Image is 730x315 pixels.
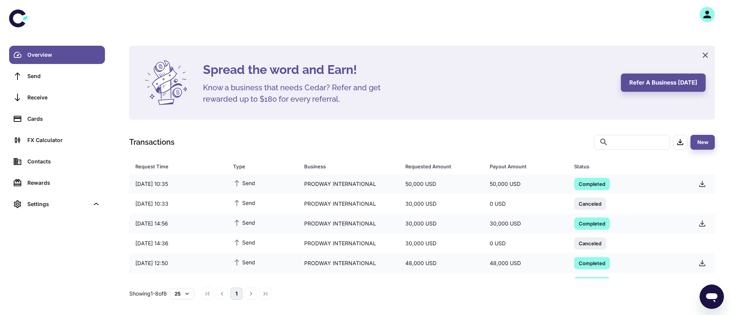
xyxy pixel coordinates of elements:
[233,278,255,286] span: Send
[129,197,227,211] div: [DATE] 10:33
[298,216,399,231] div: PRODWAY INTERNATIONAL
[484,256,568,270] div: 48,000 USD
[298,177,399,191] div: PRODWAY INTERNATIONAL
[27,72,100,80] div: Send
[9,46,105,64] a: Overview
[490,161,555,172] div: Payout Amount
[233,258,255,266] span: Send
[574,200,606,207] span: Canceled
[484,197,568,211] div: 0 USD
[233,238,255,246] span: Send
[399,236,484,251] div: 30,000 USD
[405,161,481,172] span: Requested Amount
[203,61,612,79] h4: Spread the word and Earn!
[233,218,255,227] span: Send
[399,177,484,191] div: 50,000 USD
[574,219,610,227] span: Completed
[170,288,194,299] button: 25
[399,197,484,211] div: 30,000 USD
[233,179,255,187] span: Send
[574,259,610,267] span: Completed
[490,161,565,172] span: Payout Amount
[399,216,484,231] div: 30,000 USD
[298,236,399,251] div: PRODWAY INTERNATIONAL
[9,195,105,213] div: Settings
[135,161,214,172] div: Request Time
[27,51,100,59] div: Overview
[621,74,706,92] button: Refer a business [DATE]
[298,256,399,270] div: PRODWAY INTERNATIONAL
[200,288,273,300] nav: pagination navigation
[700,285,724,309] iframe: Button to launch messaging window
[574,161,673,172] div: Status
[484,177,568,191] div: 50,000 USD
[233,161,285,172] div: Type
[203,82,393,105] h5: Know a business that needs Cedar? Refer and get rewarded up to $180 for every referral.
[399,276,484,290] div: 50,000 USD
[9,110,105,128] a: Cards
[27,179,100,187] div: Rewards
[484,276,568,290] div: 50,000 USD
[27,136,100,144] div: FX Calculator
[9,131,105,149] a: FX Calculator
[135,161,224,172] span: Request Time
[129,136,175,148] h1: Transactions
[690,135,715,150] button: New
[298,276,399,290] div: PRODWAY INTERNATIONAL
[27,115,100,123] div: Cards
[129,256,227,270] div: [DATE] 12:50
[129,276,227,290] div: [DATE] 09:13
[298,197,399,211] div: PRODWAY INTERNATIONAL
[27,200,89,208] div: Settings
[9,152,105,171] a: Contacts
[129,177,227,191] div: [DATE] 10:35
[9,67,105,85] a: Send
[129,289,167,298] p: Showing 1-8 of 8
[405,161,471,172] div: Requested Amount
[230,288,243,300] button: page 1
[27,157,100,166] div: Contacts
[9,88,105,107] a: Receive
[27,93,100,102] div: Receive
[574,239,606,247] span: Canceled
[484,216,568,231] div: 30,000 USD
[574,161,683,172] span: Status
[9,174,105,192] a: Rewards
[233,161,295,172] span: Type
[484,236,568,251] div: 0 USD
[233,198,255,207] span: Send
[129,216,227,231] div: [DATE] 14:56
[574,180,610,187] span: Completed
[129,236,227,251] div: [DATE] 14:36
[399,256,484,270] div: 48,000 USD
